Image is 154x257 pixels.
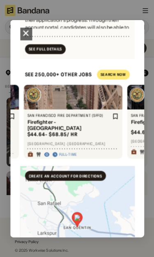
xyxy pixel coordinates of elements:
div: Firefighter - [GEOGRAPHIC_DATA] [27,120,110,132]
div: See Full Details [28,48,62,51]
img: San Francisco Fire Department (SFFD) logo [26,88,41,102]
img: San Francisco Fire Department (SFFD) logo [129,88,144,102]
div: [GEOGRAPHIC_DATA] · [GEOGRAPHIC_DATA] [27,141,118,146]
div: Create an account for directions [28,174,102,178]
div: Search Now [100,73,126,77]
div: $ 44.64 - $68.85 / hr [27,131,77,138]
div: San Francisco Fire Department (SFFD) [27,114,110,118]
div: Full-time [59,152,77,157]
div: See 250,000+ other jobs [20,66,92,83]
